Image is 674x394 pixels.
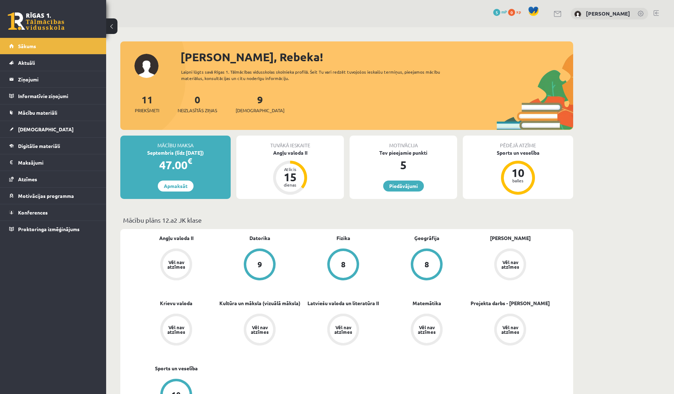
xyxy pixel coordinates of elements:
[385,249,468,282] a: 8
[18,126,74,132] span: [DEMOGRAPHIC_DATA]
[18,193,74,199] span: Motivācijas programma
[9,188,97,204] a: Motivācijas programma
[336,234,350,242] a: Fizika
[18,88,97,104] legend: Informatīvie ziņojumi
[425,261,429,268] div: 8
[507,178,529,183] div: balles
[9,138,97,154] a: Digitālie materiāli
[188,156,192,166] span: €
[158,181,194,192] a: Apmaksāt
[18,226,80,232] span: Proktoringa izmēģinājums
[18,143,60,149] span: Digitālie materiāli
[155,365,198,372] a: Sports un veselība
[301,314,385,347] a: Vēl nav atzīmes
[586,10,630,17] a: [PERSON_NAME]
[8,12,64,30] a: Rīgas 1. Tālmācības vidusskola
[18,176,37,182] span: Atzīmes
[9,88,97,104] a: Informatīvie ziņojumi
[236,149,344,196] a: Angļu valoda II Atlicis 15 dienas
[9,171,97,187] a: Atzīmes
[493,9,507,15] a: 5 mP
[280,167,301,171] div: Atlicis
[468,249,552,282] a: Vēl nav atzīmes
[350,136,457,149] div: Motivācija
[135,107,159,114] span: Priekšmeti
[463,136,573,149] div: Pēdējā atzīme
[413,299,441,307] a: Matemātika
[463,149,573,196] a: Sports un veselība 10 balles
[301,249,385,282] a: 8
[350,156,457,173] div: 5
[341,261,346,268] div: 8
[218,314,301,347] a: Vēl nav atzīmes
[490,234,531,242] a: [PERSON_NAME]
[9,55,97,71] a: Aktuāli
[236,136,344,149] div: Tuvākā ieskaite
[417,325,437,334] div: Vēl nav atzīmes
[516,9,521,15] span: xp
[18,43,36,49] span: Sākums
[9,71,97,87] a: Ziņojumi
[333,325,353,334] div: Vēl nav atzīmes
[307,299,379,307] a: Latviešu valoda un literatūra II
[250,325,270,334] div: Vēl nav atzīmes
[120,149,231,156] div: Septembris (līdz [DATE])
[134,314,218,347] a: Vēl nav atzīmes
[160,299,192,307] a: Krievu valoda
[180,48,573,65] div: [PERSON_NAME], Rebeka!
[18,109,57,116] span: Mācību materiāli
[501,9,507,15] span: mP
[9,38,97,54] a: Sākums
[500,325,520,334] div: Vēl nav atzīmes
[123,215,570,225] p: Mācību plāns 12.a2 JK klase
[258,261,262,268] div: 9
[385,314,468,347] a: Vēl nav atzīmes
[9,121,97,137] a: [DEMOGRAPHIC_DATA]
[508,9,524,15] a: 0 xp
[507,167,529,178] div: 10
[508,9,515,16] span: 0
[493,9,500,16] span: 5
[18,154,97,171] legend: Maksājumi
[135,93,159,114] a: 11Priekšmeti
[178,107,217,114] span: Neizlasītās ziņas
[574,11,581,18] img: Rebeka Trofimova
[159,234,194,242] a: Angļu valoda II
[9,104,97,121] a: Mācību materiāli
[280,171,301,183] div: 15
[471,299,550,307] a: Projekta darbs - [PERSON_NAME]
[463,149,573,156] div: Sports un veselība
[249,234,270,242] a: Datorika
[9,154,97,171] a: Maksājumi
[280,183,301,187] div: dienas
[166,260,186,269] div: Vēl nav atzīmes
[236,107,284,114] span: [DEMOGRAPHIC_DATA]
[500,260,520,269] div: Vēl nav atzīmes
[9,204,97,221] a: Konferences
[18,59,35,66] span: Aktuāli
[383,181,424,192] a: Piedāvājumi
[166,325,186,334] div: Vēl nav atzīmes
[236,93,284,114] a: 9[DEMOGRAPHIC_DATA]
[18,71,97,87] legend: Ziņojumi
[219,299,300,307] a: Kultūra un māksla (vizuālā māksla)
[236,149,344,156] div: Angļu valoda II
[218,249,301,282] a: 9
[350,149,457,156] div: Tev pieejamie punkti
[178,93,217,114] a: 0Neizlasītās ziņas
[468,314,552,347] a: Vēl nav atzīmes
[181,69,453,81] div: Laipni lūgts savā Rīgas 1. Tālmācības vidusskolas skolnieka profilā. Šeit Tu vari redzēt tuvojošo...
[414,234,439,242] a: Ģeogrāfija
[120,156,231,173] div: 47.00
[9,221,97,237] a: Proktoringa izmēģinājums
[134,249,218,282] a: Vēl nav atzīmes
[18,209,48,216] span: Konferences
[120,136,231,149] div: Mācību maksa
